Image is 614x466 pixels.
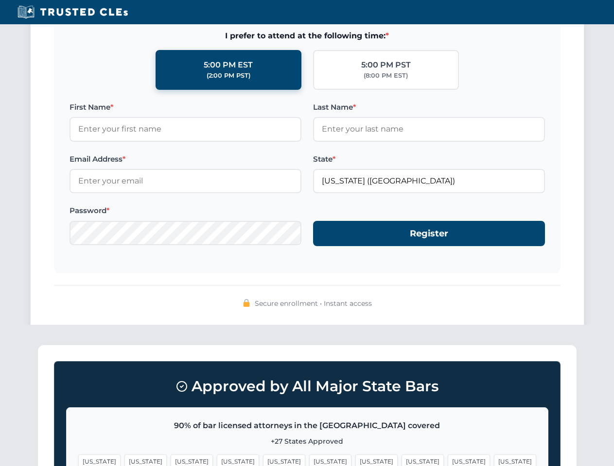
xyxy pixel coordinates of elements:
[70,169,301,193] input: Enter your email
[313,221,545,247] button: Register
[70,153,301,165] label: Email Address
[78,436,536,447] p: +27 States Approved
[70,117,301,141] input: Enter your first name
[243,299,250,307] img: 🔒
[70,205,301,216] label: Password
[70,101,301,113] label: First Name
[313,153,545,165] label: State
[66,373,548,399] h3: Approved by All Major State Bars
[364,71,408,81] div: (8:00 PM EST)
[255,298,372,309] span: Secure enrollment • Instant access
[204,59,253,71] div: 5:00 PM EST
[15,5,131,19] img: Trusted CLEs
[313,117,545,141] input: Enter your last name
[313,169,545,193] input: California (CA)
[78,419,536,432] p: 90% of bar licensed attorneys in the [GEOGRAPHIC_DATA] covered
[70,30,545,42] span: I prefer to attend at the following time:
[361,59,411,71] div: 5:00 PM PST
[313,101,545,113] label: Last Name
[207,71,250,81] div: (2:00 PM PST)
